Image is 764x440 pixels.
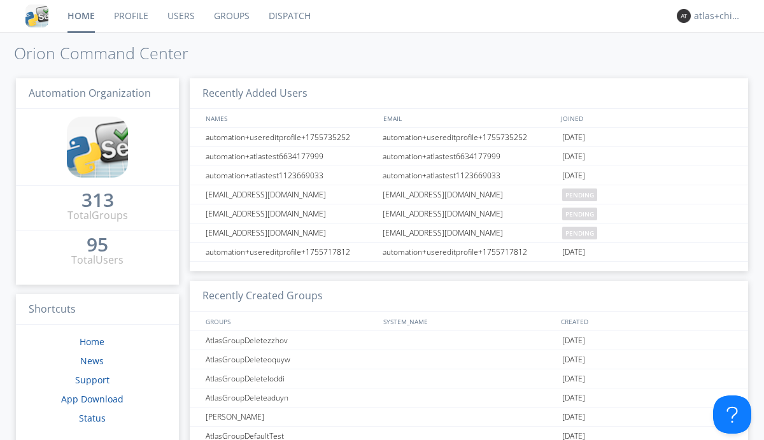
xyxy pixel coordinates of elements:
[379,128,559,146] div: automation+usereditprofile+1755735252
[379,147,559,166] div: automation+atlastest6634177999
[713,395,751,434] iframe: Toggle Customer Support
[558,109,736,127] div: JOINED
[87,238,108,253] a: 95
[562,166,585,185] span: [DATE]
[562,331,585,350] span: [DATE]
[190,224,748,243] a: [EMAIL_ADDRESS][DOMAIN_NAME][EMAIL_ADDRESS][DOMAIN_NAME]pending
[562,188,597,201] span: pending
[202,331,379,350] div: AtlasGroupDeletezzhov
[190,185,748,204] a: [EMAIL_ADDRESS][DOMAIN_NAME][EMAIL_ADDRESS][DOMAIN_NAME]pending
[190,166,748,185] a: automation+atlastest1123669033automation+atlastest1123669033[DATE]
[202,166,379,185] div: automation+atlastest1123669033
[61,393,124,405] a: App Download
[558,312,736,330] div: CREATED
[190,147,748,166] a: automation+atlastest6634177999automation+atlastest6634177999[DATE]
[67,208,128,223] div: Total Groups
[190,350,748,369] a: AtlasGroupDeleteoquyw[DATE]
[202,147,379,166] div: automation+atlastest6634177999
[562,350,585,369] span: [DATE]
[379,243,559,261] div: automation+usereditprofile+1755717812
[16,294,179,325] h3: Shortcuts
[379,224,559,242] div: [EMAIL_ADDRESS][DOMAIN_NAME]
[202,388,379,407] div: AtlasGroupDeleteaduyn
[190,369,748,388] a: AtlasGroupDeleteloddi[DATE]
[562,147,585,166] span: [DATE]
[190,204,748,224] a: [EMAIL_ADDRESS][DOMAIN_NAME][EMAIL_ADDRESS][DOMAIN_NAME]pending
[71,253,124,267] div: Total Users
[80,336,104,348] a: Home
[190,243,748,262] a: automation+usereditprofile+1755717812automation+usereditprofile+1755717812[DATE]
[694,10,742,22] div: atlas+chinese0001
[81,194,114,206] div: 313
[202,369,379,388] div: AtlasGroupDeleteloddi
[562,408,585,427] span: [DATE]
[75,374,110,386] a: Support
[380,312,558,330] div: SYSTEM_NAME
[80,355,104,367] a: News
[190,388,748,408] a: AtlasGroupDeleteaduyn[DATE]
[562,128,585,147] span: [DATE]
[202,204,379,223] div: [EMAIL_ADDRESS][DOMAIN_NAME]
[202,224,379,242] div: [EMAIL_ADDRESS][DOMAIN_NAME]
[25,4,48,27] img: cddb5a64eb264b2086981ab96f4c1ba7
[379,204,559,223] div: [EMAIL_ADDRESS][DOMAIN_NAME]
[380,109,558,127] div: EMAIL
[562,388,585,408] span: [DATE]
[379,185,559,204] div: [EMAIL_ADDRESS][DOMAIN_NAME]
[202,350,379,369] div: AtlasGroupDeleteoquyw
[29,86,151,100] span: Automation Organization
[190,408,748,427] a: [PERSON_NAME][DATE]
[202,128,379,146] div: automation+usereditprofile+1755735252
[79,412,106,424] a: Status
[562,369,585,388] span: [DATE]
[202,312,377,330] div: GROUPS
[190,128,748,147] a: automation+usereditprofile+1755735252automation+usereditprofile+1755735252[DATE]
[67,117,128,178] img: cddb5a64eb264b2086981ab96f4c1ba7
[190,78,748,110] h3: Recently Added Users
[202,185,379,204] div: [EMAIL_ADDRESS][DOMAIN_NAME]
[562,243,585,262] span: [DATE]
[562,208,597,220] span: pending
[677,9,691,23] img: 373638.png
[202,243,379,261] div: automation+usereditprofile+1755717812
[190,331,748,350] a: AtlasGroupDeletezzhov[DATE]
[202,408,379,426] div: [PERSON_NAME]
[562,227,597,239] span: pending
[190,281,748,312] h3: Recently Created Groups
[87,238,108,251] div: 95
[379,166,559,185] div: automation+atlastest1123669033
[81,194,114,208] a: 313
[202,109,377,127] div: NAMES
